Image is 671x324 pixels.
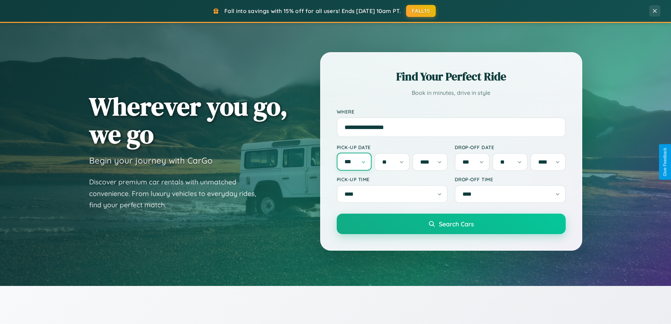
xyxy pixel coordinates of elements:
[337,69,566,84] h2: Find Your Perfect Ride
[337,214,566,234] button: Search Cars
[439,220,474,228] span: Search Cars
[89,155,213,166] h3: Begin your journey with CarGo
[455,144,566,150] label: Drop-off Date
[89,176,265,211] p: Discover premium car rentals with unmatched convenience. From luxury vehicles to everyday rides, ...
[663,148,667,176] div: Give Feedback
[224,7,401,14] span: Fall into savings with 15% off for all users! Ends [DATE] 10am PT.
[337,109,566,115] label: Where
[455,176,566,182] label: Drop-off Time
[406,5,436,17] button: FALL15
[89,92,288,148] h1: Wherever you go, we go
[337,88,566,98] p: Book in minutes, drive in style
[337,176,448,182] label: Pick-up Time
[337,144,448,150] label: Pick-up Date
